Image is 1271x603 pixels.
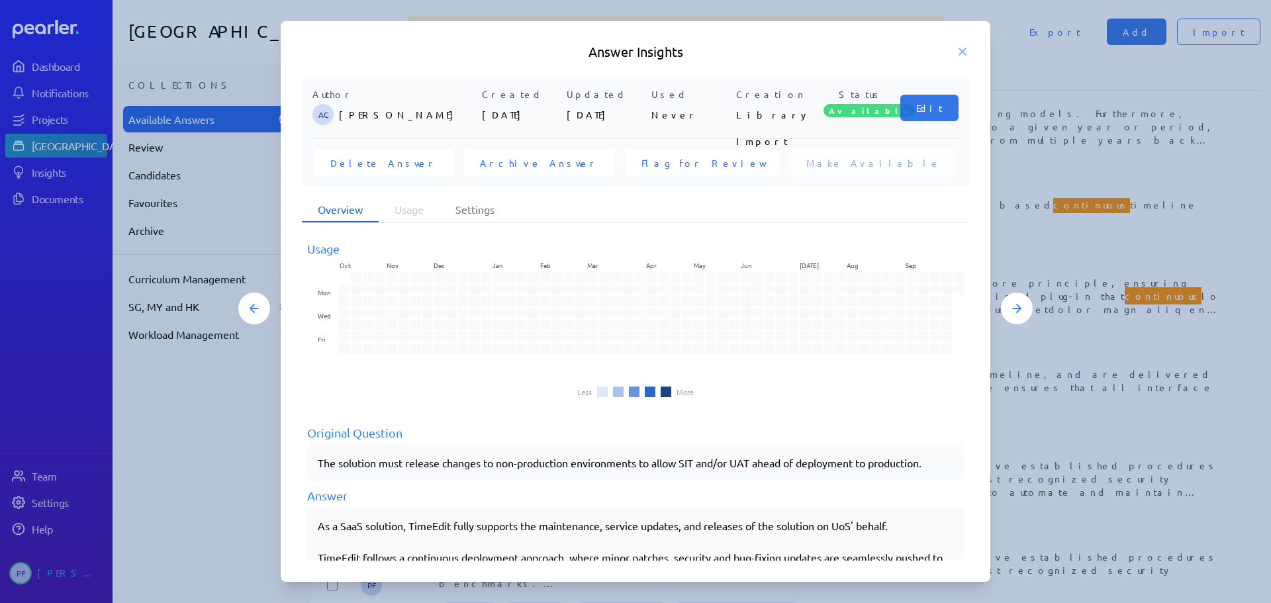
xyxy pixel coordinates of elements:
p: [DATE] [567,101,646,128]
text: Sep [906,260,916,270]
button: Archive Answer [464,150,615,176]
text: Dec [434,260,445,270]
span: Delete Answer [330,156,438,169]
span: Archive Answer [480,156,599,169]
span: Make Available [806,156,941,169]
p: [PERSON_NAME] [339,101,477,128]
p: Creation [736,87,816,101]
text: Apr [646,260,657,270]
li: Usage [379,197,440,222]
button: Delete Answer [314,150,453,176]
p: Created [482,87,561,101]
div: Usage [307,240,964,257]
text: May [694,260,706,270]
span: Flag for Review [641,156,764,169]
text: Mon [318,287,331,297]
span: Available [824,104,915,117]
text: Fri [318,334,325,344]
button: Edit [900,95,959,121]
li: More [677,388,694,396]
text: [DATE] [800,260,819,270]
div: Answer [307,487,964,504]
p: Used [651,87,731,101]
p: [DATE] [482,101,561,128]
li: Settings [440,197,510,222]
p: Status [821,87,900,101]
text: Jan [493,260,503,270]
p: Author [312,87,477,101]
span: Alicia Carmstrom [312,104,334,125]
button: Flag for Review [626,150,780,176]
p: The solution must release changes to non-production environments to allow SIT and/or UAT ahead of... [318,455,953,471]
text: Nov [387,260,399,270]
text: Oct [340,260,351,270]
button: Previous Answer [238,293,270,324]
span: Edit [916,101,943,115]
p: Updated [567,87,646,101]
li: Overview [302,197,379,222]
button: Next Answer [1001,293,1033,324]
p: Never [651,101,731,128]
li: Less [577,388,592,396]
text: Mar [587,260,598,270]
div: Original Question [307,424,964,441]
button: Make Available [790,150,957,176]
p: Library Import [736,101,816,128]
text: Jun [741,260,752,270]
text: Wed [318,310,331,320]
text: Aug [847,260,859,270]
text: Feb [540,260,551,270]
h5: Answer Insights [302,42,969,61]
